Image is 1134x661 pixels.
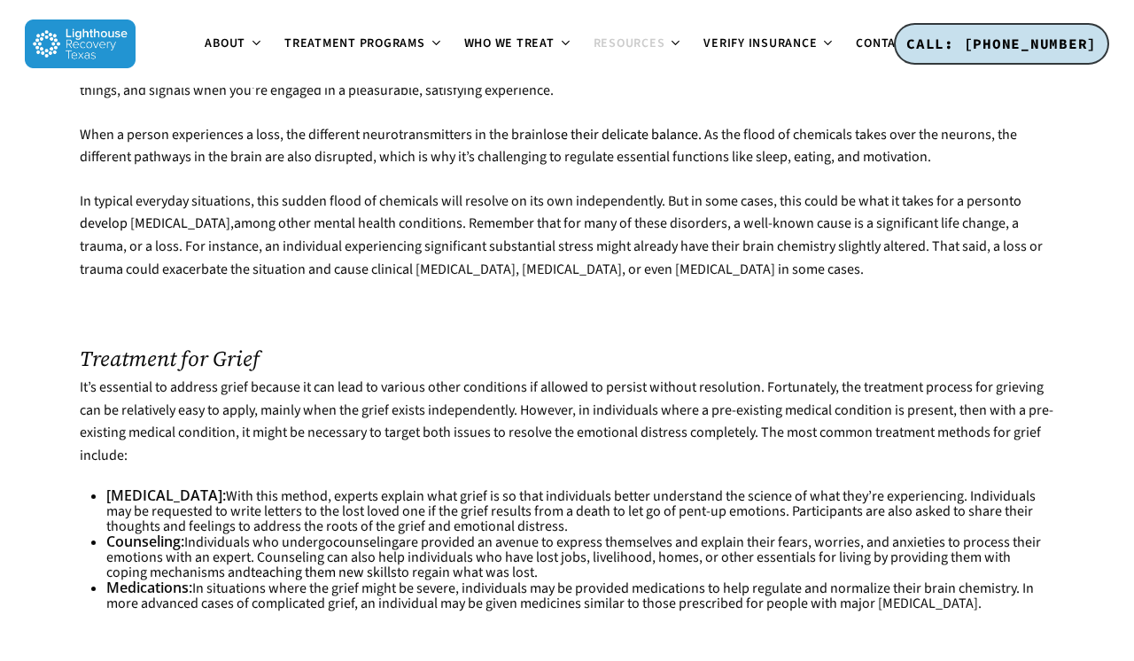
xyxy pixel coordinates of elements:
[106,486,1036,536] span: With this method, experts explain what grief is so that individuals better understand the science...
[906,35,1097,52] span: CALL: [PHONE_NUMBER]
[454,37,583,51] a: Who We Treat
[205,35,245,52] span: About
[845,37,939,51] a: Contact
[583,37,694,51] a: Resources
[284,35,425,52] span: Treatment Programs
[80,191,1043,279] span: In typical everyday situations, this sudden flood of chemicals will resolve on its own independen...
[703,35,817,52] span: Verify Insurance
[464,35,555,52] span: Who We Treat
[106,579,1034,613] span: In situations where the grief might be severe, individuals may be provided medications to help re...
[274,37,454,51] a: Treatment Programs
[693,37,845,51] a: Verify Insurance
[106,486,226,505] b: [MEDICAL_DATA]:
[543,125,698,144] a: lose their delicate balance
[80,344,260,373] span: Treatment for Grief
[25,19,136,68] img: Lighthouse Recovery Texas
[80,35,1053,100] span: There are several chemicals called neurotransmitters that work within the brain. These neurotrans...
[856,35,911,52] span: Contact
[594,35,665,52] span: Resources
[80,377,1053,465] span: It’s essential to address grief because it can lead to various other conditions if allowed to per...
[194,37,274,51] a: About
[106,533,1041,582] span: Individuals who undergo are provided an avenue to express themselves and explain their fears, wor...
[251,563,397,582] a: teaching them new skills
[894,23,1109,66] a: CALL: [PHONE_NUMBER]
[106,578,192,597] b: Medications:
[106,532,184,551] b: Counseling:
[333,533,399,552] a: counseling
[80,125,1017,167] span: When a person experiences a loss, the different neurotransmitters in the brain . As the flood of ...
